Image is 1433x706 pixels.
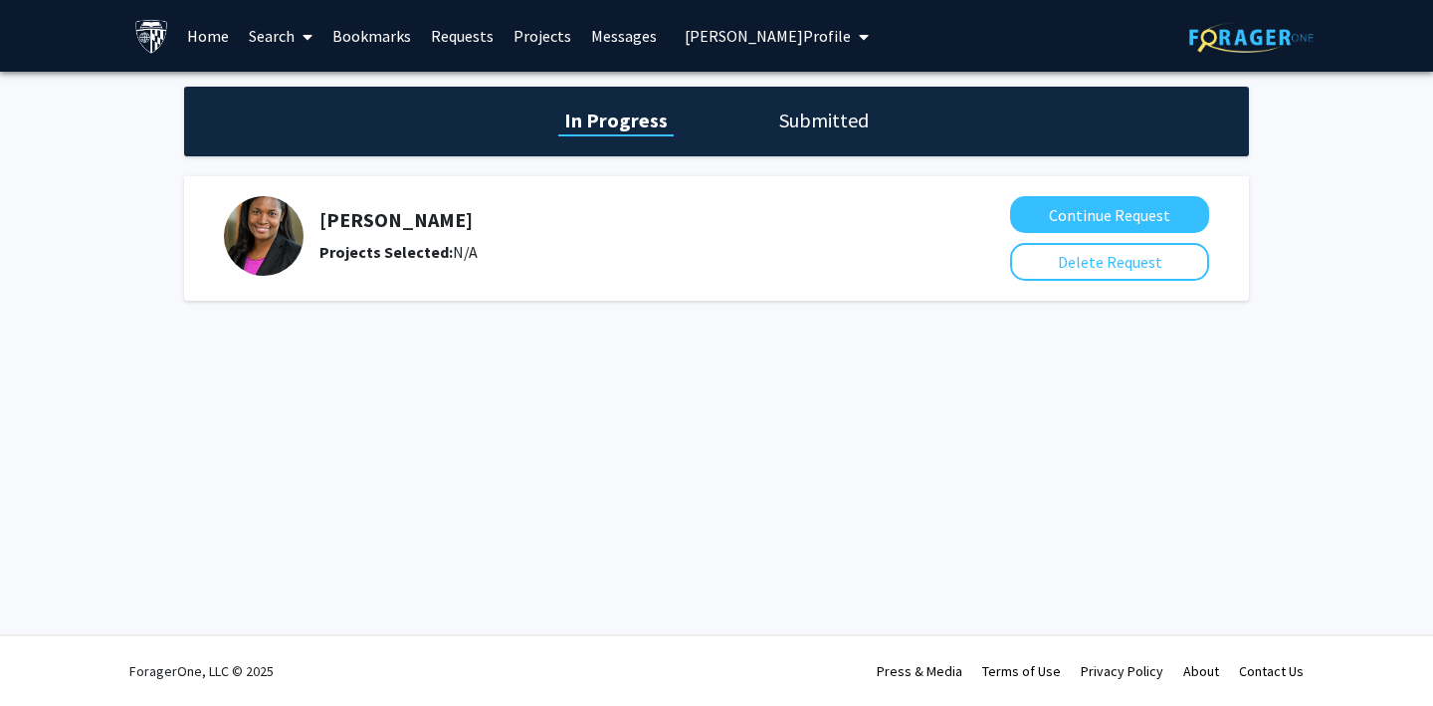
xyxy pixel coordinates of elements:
a: Press & Media [877,662,962,680]
a: Projects [504,1,581,71]
a: Contact Us [1239,662,1304,680]
h5: [PERSON_NAME] [319,208,919,232]
span: [PERSON_NAME] Profile [685,26,851,46]
a: Search [239,1,322,71]
h1: Submitted [773,107,875,134]
img: ForagerOne Logo [1189,22,1314,53]
img: Profile Picture [224,196,304,276]
span: N/A [453,242,478,262]
a: Home [177,1,239,71]
h1: In Progress [558,107,674,134]
div: ForagerOne, LLC © 2025 [129,636,274,706]
img: Johns Hopkins University Logo [134,19,169,54]
a: Terms of Use [982,662,1061,680]
iframe: Chat [15,616,85,691]
a: Messages [581,1,667,71]
a: About [1183,662,1219,680]
a: Bookmarks [322,1,421,71]
a: Requests [421,1,504,71]
button: Delete Request [1010,243,1209,281]
b: Projects Selected: [319,242,453,262]
a: Privacy Policy [1081,662,1163,680]
button: Continue Request [1010,196,1209,233]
